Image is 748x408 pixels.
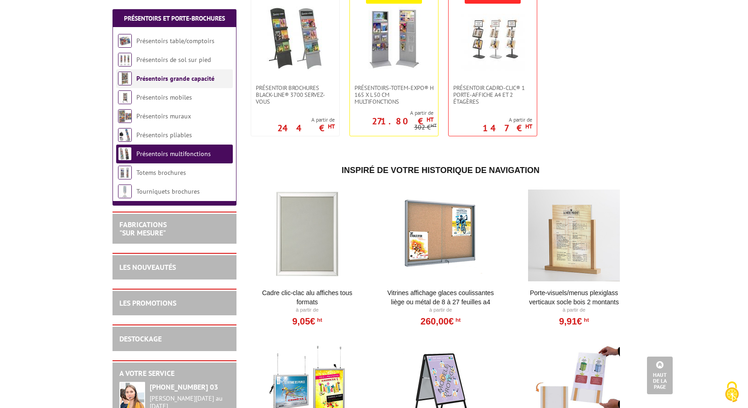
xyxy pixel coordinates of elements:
a: Présentoirs pliables [136,131,192,139]
img: Totems brochures [118,166,132,179]
a: 260,00€HT [421,319,461,324]
a: Totems brochures [136,168,186,177]
sup: HT [454,317,461,323]
a: FABRICATIONS"Sur Mesure" [119,220,167,237]
img: Présentoirs pliables [118,128,132,142]
a: Présentoir Cadro-Clic® 1 porte-affiche A4 et 2 étagères [449,84,537,105]
img: Tourniquets brochures [118,184,132,198]
a: 9,91€HT [559,319,589,324]
a: Vitrines affichage glaces coulissantes liège ou métal de 8 à 27 feuilles A4 [384,288,497,307]
p: 271.80 € [372,118,433,124]
button: Cookies (fenêtre modale) [716,377,748,408]
h2: A votre service [119,369,230,378]
a: Présentoirs muraux [136,112,191,120]
a: 9,05€HT [292,319,322,324]
a: Présentoirs-Totem-Expo® H 165 x L 50 cm multifonctions [350,84,438,105]
p: 302 € [414,124,437,131]
sup: HT [328,123,335,130]
img: Présentoirs de sol sur pied [118,53,132,67]
sup: HT [431,122,437,129]
p: À partir de [384,307,497,314]
img: Cookies (fenêtre modale) [720,380,743,403]
span: Présentoir brochures Black-Line® 3700 Servez-vous [256,84,335,105]
p: À partir de [517,307,631,314]
img: Présentoirs table/comptoirs [118,34,132,48]
img: Présentoirs grande capacité [118,72,132,85]
a: Présentoir brochures Black-Line® 3700 Servez-vous [251,84,339,105]
p: À partir de [251,307,364,314]
a: Présentoirs de sol sur pied [136,56,211,64]
img: Présentoirs-Totem-Expo® H 165 x L 50 cm multifonctions [362,6,426,71]
sup: HT [315,317,322,323]
img: Présentoir brochures Black-Line® 3700 Servez-vous [263,6,327,71]
a: Présentoirs grande capacité [136,74,214,83]
a: Haut de la page [647,357,673,394]
p: 147 € [483,125,532,131]
img: Présentoirs muraux [118,109,132,123]
span: Présentoirs-Totem-Expo® H 165 x L 50 cm multifonctions [354,84,433,105]
span: A partir de [483,116,532,123]
a: Présentoirs mobiles [136,93,192,101]
a: DESTOCKAGE [119,334,162,343]
sup: HT [525,123,532,130]
sup: HT [582,317,589,323]
a: Présentoirs table/comptoirs [136,37,214,45]
strong: [PHONE_NUMBER] 03 [150,382,218,391]
a: Présentoirs et Porte-brochures [124,14,225,22]
a: Cadre Clic-Clac Alu affiches tous formats [251,288,364,307]
a: Porte-Visuels/Menus Plexiglass Verticaux Socle Bois 2 Montants [517,288,631,307]
span: A partir de [277,116,335,123]
img: Présentoirs multifonctions [118,147,132,161]
sup: HT [427,116,433,123]
img: Présentoir Cadro-Clic® 1 porte-affiche A4 et 2 étagères [461,6,525,71]
img: Présentoirs mobiles [118,90,132,104]
span: A partir de [350,109,433,117]
span: Présentoir Cadro-Clic® 1 porte-affiche A4 et 2 étagères [453,84,532,105]
span: Inspiré de votre historique de navigation [342,166,540,175]
a: Tourniquets brochures [136,187,200,196]
a: Présentoirs multifonctions [136,150,211,158]
p: 244 € [277,125,335,131]
a: LES PROMOTIONS [119,298,176,307]
a: LES NOUVEAUTÉS [119,263,176,272]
